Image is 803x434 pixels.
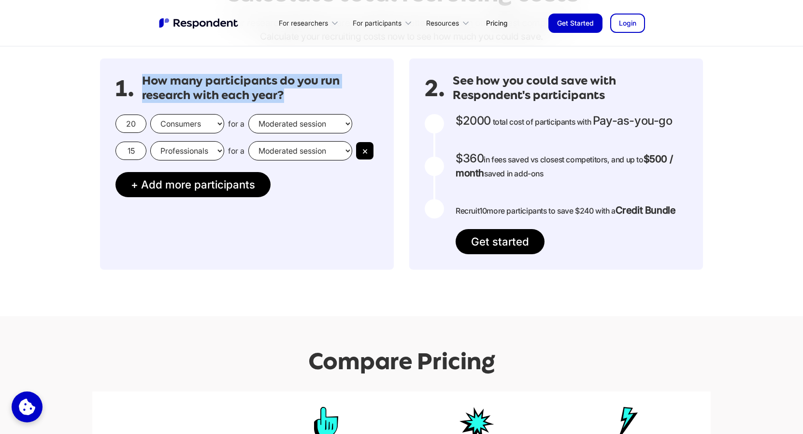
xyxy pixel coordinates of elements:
span: + [131,178,138,191]
p: Recruit more participants to save $240 with a [456,203,675,217]
span: 2. [425,84,445,93]
span: Add more participants [141,178,255,191]
a: Get Started [548,14,602,33]
p: in fees saved vs closest competitors, and up to saved in add-ons [456,152,688,180]
button: + Add more participants [115,172,271,197]
a: home [158,17,240,29]
span: for a [228,146,244,156]
h3: How many participants do you run research with each year? [142,74,378,102]
img: Untitled UI logotext [158,17,240,29]
span: 1. [115,84,134,93]
h2: Compare Pricing [308,348,495,375]
div: For participants [347,12,421,34]
span: Pay-as-you-go [593,114,673,128]
div: For researchers [279,18,328,28]
a: Pricing [478,12,515,34]
span: total cost of participants with [493,117,591,127]
a: Login [610,14,645,33]
div: For researchers [273,12,347,34]
span: $2000 [456,114,491,128]
div: Resources [426,18,459,28]
h3: See how you could save with Respondent's participants [453,74,688,102]
span: for a [228,119,244,129]
strong: Credit Bundle [616,204,676,216]
div: For participants [353,18,401,28]
button: × [356,142,373,159]
span: 10 [479,206,487,216]
div: Resources [421,12,478,34]
a: Get started [456,229,545,254]
span: $360 [456,151,484,165]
